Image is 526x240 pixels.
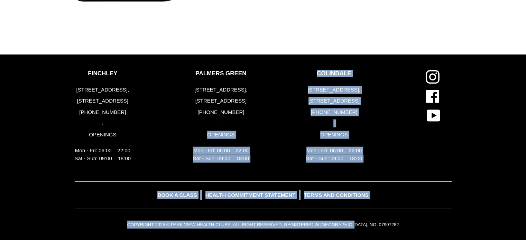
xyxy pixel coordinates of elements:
span: BOOK A CLASS [157,192,197,198]
p: [STREET_ADDRESS], [75,86,131,94]
a: BOOK A CLASS [154,190,200,200]
p: COLINDALE [306,70,362,77]
p: . [193,119,249,127]
p: [STREET_ADDRESS] [75,97,131,105]
span: HEALTH COMMITMENT STATEMENT [205,192,296,198]
p: [STREET_ADDRESS], [193,86,249,94]
p: OPENINGS [306,131,362,139]
p: OPENINGS [75,131,131,139]
p: PALMERS GREEN [193,70,249,77]
p: [PHONE_NUMBER] [306,108,362,116]
p: FINCHLEY [75,70,131,77]
span: TERMS AND CONDITIONS [304,192,369,198]
p: [STREET_ADDRESS], [306,86,362,94]
p: Mon - Fri: 06:00 – 22:00 Sat - Sun: 09:00 – 18:00 [75,147,131,162]
p: Mon - Fri: 06:00 – 22:00 Sat - Sun: 09:00 – 18:00 [306,147,362,162]
p: OPENINGS [193,131,249,139]
a: TERMS AND CONDITIONS [301,190,372,200]
small: COPYRIGHT 2025 © PARK VIEW HEALTH CLUBS, ALL RIGHT RESERVED, REGISTERED IN [GEOGRAPHIC_DATA], NO.... [127,222,399,227]
p: . [75,119,131,127]
p: [STREET_ADDRESS] [306,97,362,105]
p: . [306,119,362,127]
p: Mon - Fri: 06:00 – 22:00 Sat - Sun: 09:00 – 18:00 [193,147,249,162]
p: [PHONE_NUMBER] [193,108,249,116]
a: HEALTH COMMITMENT STATEMENT [202,190,299,200]
p: [STREET_ADDRESS] [193,97,249,105]
p: [PHONE_NUMBER] [75,108,131,116]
